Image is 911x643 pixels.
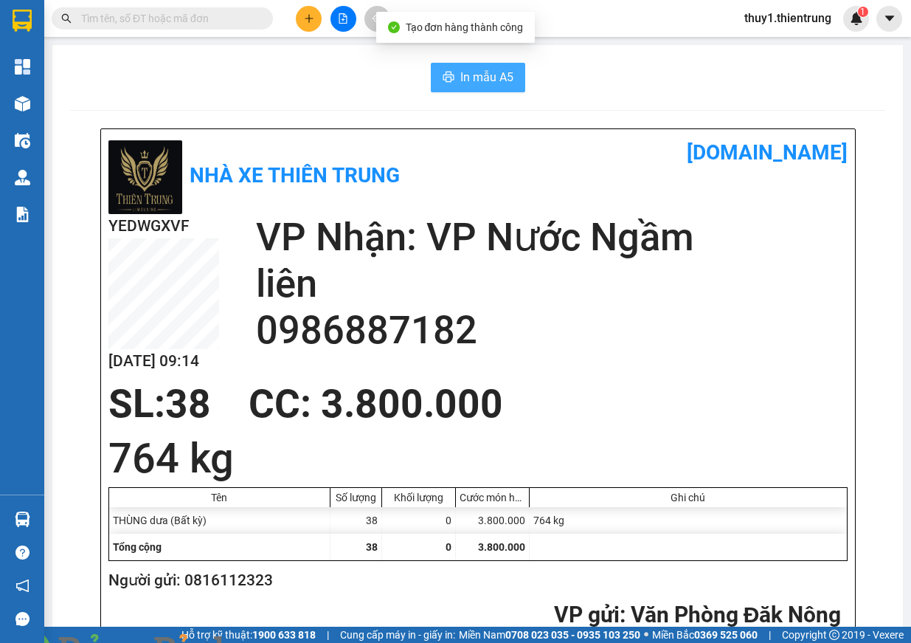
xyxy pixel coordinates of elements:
[304,13,314,24] span: plus
[478,541,525,553] span: 3.800.000
[687,140,848,165] b: [DOMAIN_NAME]
[850,12,863,25] img: icon-new-feature
[13,10,32,32] img: logo-vxr
[644,632,648,638] span: ⚪️
[240,382,512,426] div: CC : 3.800.000
[652,627,758,643] span: Miền Bắc
[113,541,162,553] span: Tổng cộng
[460,492,525,503] div: Cước món hàng
[181,627,316,643] span: Hỗ trợ kỹ thuật:
[732,9,843,27] span: thuy1.thientrung
[108,600,842,630] h2: : Văn Phòng Đăk Nông
[382,507,456,534] div: 0
[446,541,451,553] span: 0
[366,541,378,553] span: 38
[77,106,272,207] h1: Giao dọc đường
[338,13,348,24] span: file-add
[829,630,839,640] span: copyright
[15,59,30,75] img: dashboard-icon
[876,6,902,32] button: caret-down
[386,492,451,503] div: Khối lượng
[108,349,219,374] h2: [DATE] 09:14
[15,133,30,148] img: warehouse-icon
[406,21,524,33] span: Tạo đơn hàng thành công
[330,6,356,32] button: file-add
[340,627,455,643] span: Cung cấp máy in - giấy in:
[694,629,758,641] strong: 0369 525 060
[769,627,771,643] span: |
[108,140,182,214] img: logo.jpg
[165,381,211,427] span: 38
[15,170,30,185] img: warehouse-icon
[256,214,848,261] h2: VP Nhận: VP Nước Ngầm
[327,627,329,643] span: |
[59,12,133,101] b: Nhà xe Thiên Trung
[858,7,868,17] sup: 1
[443,71,454,85] span: printer
[372,13,382,24] span: aim
[108,430,848,487] h1: 764 kg
[252,629,316,641] strong: 1900 633 818
[860,7,865,17] span: 1
[81,10,255,27] input: Tìm tên, số ĐT hoặc mã đơn
[883,12,896,25] span: caret-down
[460,68,513,86] span: In mẫu A5
[296,6,322,32] button: plus
[530,507,847,534] div: 764 kg
[431,63,525,92] button: printerIn mẫu A5
[256,261,848,307] h2: liên
[330,507,382,534] div: 38
[109,507,330,534] div: THÙNG dưa (Bất kỳ)
[108,381,165,427] span: SL:
[108,214,219,238] h2: YEDWGXVF
[15,96,30,111] img: warehouse-icon
[15,512,30,527] img: warehouse-icon
[108,568,842,593] h2: Người gửi: 0816112323
[256,307,848,354] h2: 0986887182
[61,13,72,24] span: search
[388,21,400,33] span: check-circle
[15,546,30,560] span: question-circle
[554,602,620,627] span: VP gửi
[195,12,356,36] b: [DOMAIN_NAME]
[456,507,530,534] div: 3.800.000
[364,6,390,32] button: aim
[15,612,30,626] span: message
[8,106,119,130] h2: 2RTEUVNL
[505,629,640,641] strong: 0708 023 035 - 0935 103 250
[190,163,400,188] b: Nhà xe Thiên Trung
[459,627,640,643] span: Miền Nam
[113,492,326,503] div: Tên
[15,579,30,593] span: notification
[533,492,843,503] div: Ghi chú
[334,492,378,503] div: Số lượng
[8,22,52,96] img: logo.jpg
[15,207,30,222] img: solution-icon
